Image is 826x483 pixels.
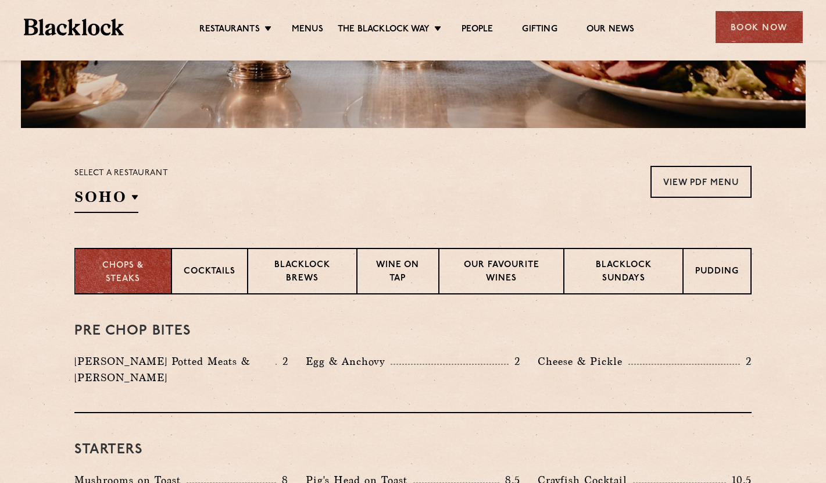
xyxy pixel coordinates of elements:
[338,24,430,37] a: The Blacklock Way
[462,24,493,37] a: People
[538,353,628,370] p: Cheese & Pickle
[369,259,426,286] p: Wine on Tap
[74,166,168,181] p: Select a restaurant
[199,24,260,37] a: Restaurants
[87,260,159,286] p: Chops & Steaks
[74,187,138,213] h2: SOHO
[695,265,739,280] p: Pudding
[260,259,345,286] p: Blacklock Brews
[522,24,557,37] a: Gifting
[74,442,752,457] h3: Starters
[74,353,276,386] p: [PERSON_NAME] Potted Meats & [PERSON_NAME]
[716,11,803,43] div: Book Now
[509,354,520,369] p: 2
[24,19,124,35] img: BL_Textured_Logo-footer-cropped.svg
[576,259,671,286] p: Blacklock Sundays
[451,259,552,286] p: Our favourite wines
[184,265,235,280] p: Cocktails
[650,166,752,198] a: View PDF Menu
[306,353,391,370] p: Egg & Anchovy
[292,24,323,37] a: Menus
[74,324,752,339] h3: Pre Chop Bites
[587,24,635,37] a: Our News
[740,354,752,369] p: 2
[277,354,288,369] p: 2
